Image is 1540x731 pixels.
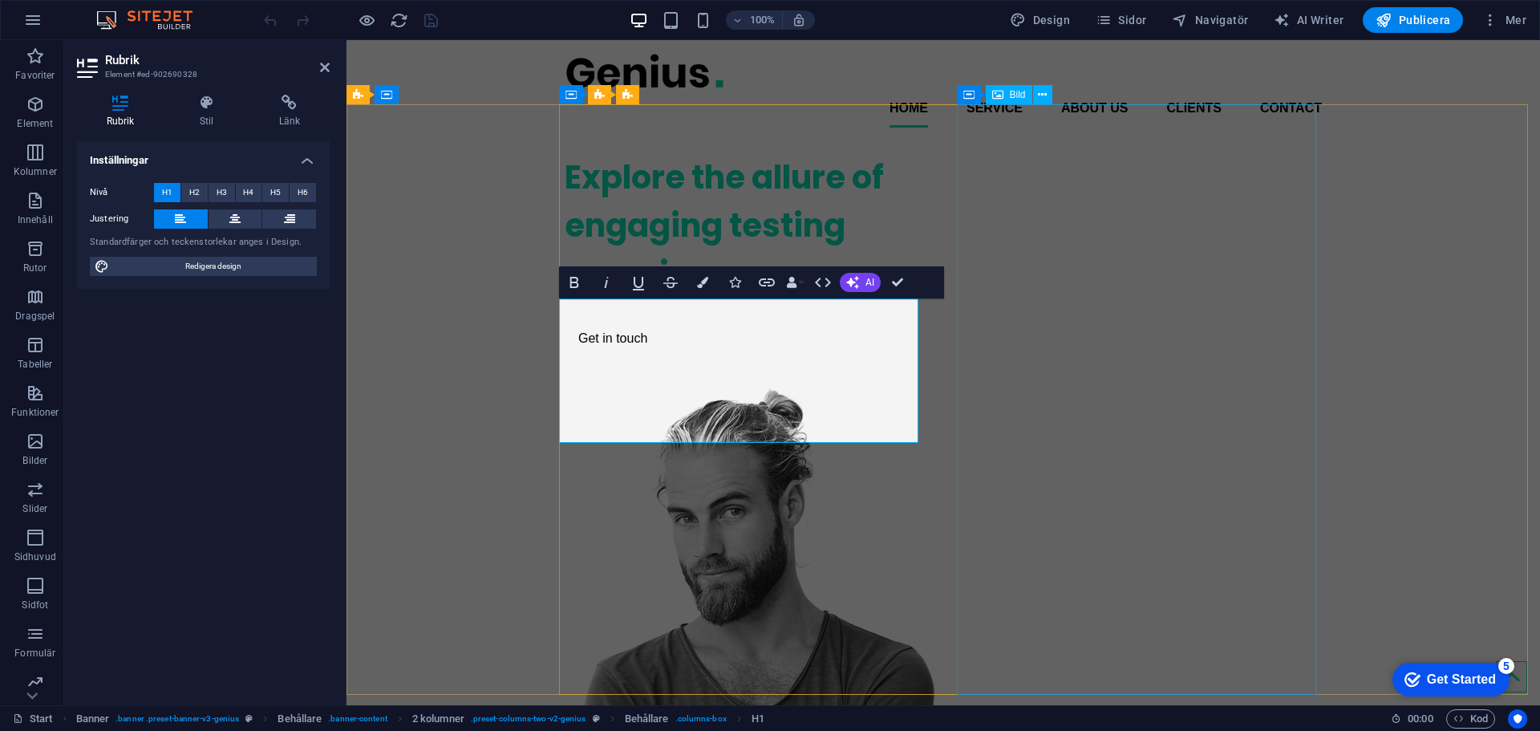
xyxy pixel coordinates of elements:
[115,709,239,729] span: . banner .preset-banner-v3-genius
[784,266,806,298] button: Data Bindings
[105,67,298,82] h3: Element #ed-902690328
[1482,12,1526,28] span: Mer
[77,141,330,170] h4: Inställningar
[218,113,577,258] h1: Explore the allure of engaging testing experiences.
[14,165,57,178] p: Kolumner
[1453,709,1488,729] span: Kod
[1419,713,1421,725] span: :
[298,183,308,202] span: H6
[750,10,776,30] h6: 100%
[625,709,669,729] span: Klicka för att välja. Dubbelklicka för att redigera
[719,266,750,298] button: Icons
[90,257,317,276] button: Redigera design
[328,709,387,729] span: . banner-content
[18,358,52,371] p: Tabeller
[114,257,312,276] span: Redigera design
[412,709,464,729] span: Klicka för att välja. Dubbelklicka för att redigera
[262,183,289,202] button: H5
[90,209,154,229] label: Justering
[162,183,172,202] span: H1
[1376,12,1450,28] span: Publicera
[170,95,249,128] h4: Stil
[752,709,764,729] span: Klicka för att välja. Dubbelklicka för att redigera
[792,13,806,27] i: Justera zoomnivån automatiskt vid storleksändring för att passa vald enhet.
[1172,12,1248,28] span: Navigatör
[92,10,213,30] img: Editor Logo
[726,10,783,30] button: 100%
[1165,7,1254,33] button: Navigatör
[243,183,253,202] span: H4
[90,183,154,202] label: Nivå
[11,406,59,419] p: Funktioner
[13,8,130,42] div: Get Started 5 items remaining, 0% complete
[559,266,590,298] button: Bold (Ctrl+B)
[1096,12,1146,28] span: Sidor
[389,10,408,30] button: reload
[1267,7,1350,33] button: AI Writer
[22,599,48,611] p: Sidfot
[18,213,53,226] p: Innehåll
[189,183,200,202] span: H2
[471,709,586,729] span: . preset-columns-two-v2-genius
[23,262,47,274] p: Rutor
[154,183,180,202] button: H1
[1508,709,1527,729] button: Usercentrics
[1089,7,1153,33] button: Sidor
[290,183,316,202] button: H6
[278,709,322,729] span: Klicka för att välja. Dubbelklicka för att redigera
[77,95,170,128] h4: Rubrik
[1446,709,1495,729] button: Kod
[1408,709,1433,729] span: 00 00
[687,266,718,298] button: Colors
[13,709,53,729] a: Klicka för att avbryta val. Dubbelklicka för att öppna sidor
[270,183,281,202] span: H5
[390,11,408,30] i: Uppdatera sida
[47,18,116,32] div: Get Started
[1003,7,1076,33] button: Design
[236,183,262,202] button: H4
[14,550,56,563] p: Sidhuvud
[22,454,47,467] p: Bilder
[1010,90,1026,99] span: Bild
[245,714,253,723] i: Det här elementet är en anpassningsbar förinställning
[357,10,376,30] button: Klicka här för att lämna förhandsvisningsläge och fortsätta redigera
[249,95,330,128] h4: Länk
[105,53,330,67] h2: Rubrik
[1274,12,1343,28] span: AI Writer
[15,310,55,323] p: Dragspel
[76,709,764,729] nav: breadcrumb
[22,502,47,515] p: Slider
[840,273,881,292] button: AI
[623,266,654,298] button: Underline (Ctrl+U)
[119,3,135,19] div: 5
[217,183,227,202] span: H3
[209,183,235,202] button: H3
[865,278,874,287] span: AI
[593,714,600,723] i: Det här elementet är en anpassningsbar förinställning
[1010,12,1070,28] span: Design
[882,266,913,298] button: Confirm (Ctrl+⏎)
[17,117,53,130] p: Element
[181,183,208,202] button: H2
[1476,7,1533,33] button: Mer
[76,709,110,729] span: Klicka för att välja. Dubbelklicka för att redigera
[591,266,622,298] button: Italic (Ctrl+I)
[1363,7,1463,33] button: Publicera
[1391,709,1433,729] h6: Sessionstid
[675,709,727,729] span: . columns-box
[808,266,838,298] button: HTML
[752,266,782,298] button: Link
[15,69,55,82] p: Favoriter
[14,647,55,660] p: Formulär
[90,236,317,250] div: Standardfärger och teckenstorlekar anges i Design.
[1003,7,1076,33] div: Design (Ctrl+Alt+Y)
[655,266,686,298] button: Strikethrough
